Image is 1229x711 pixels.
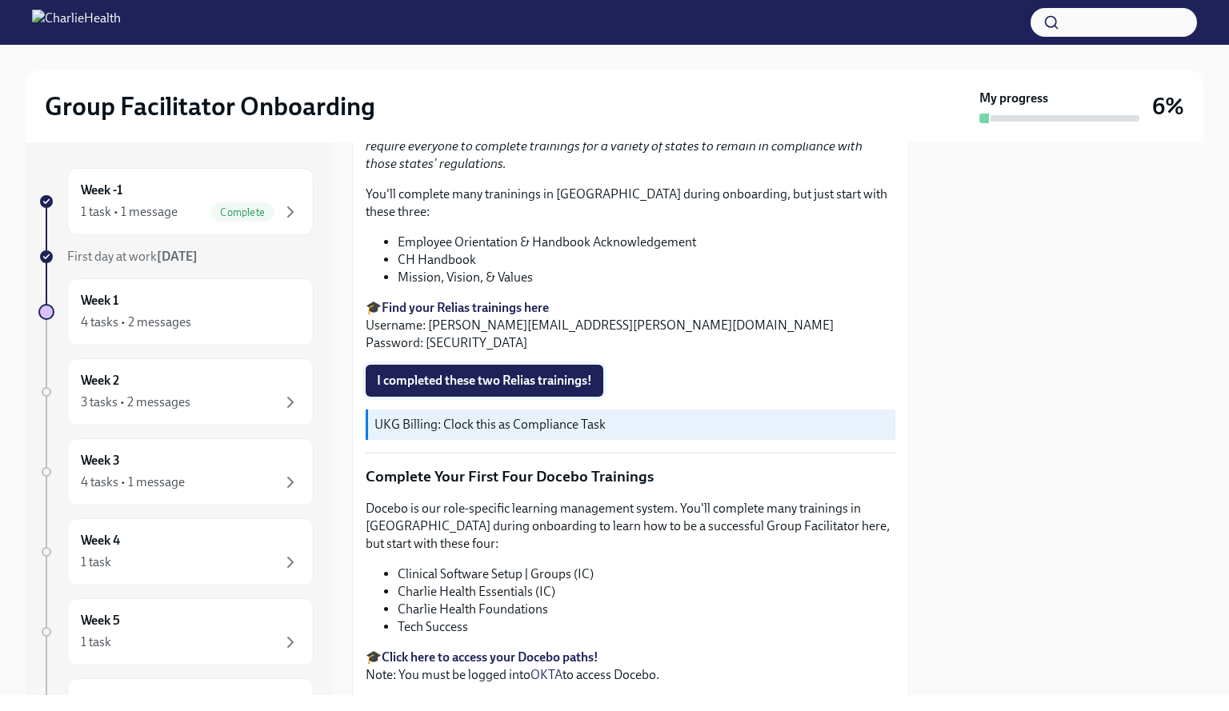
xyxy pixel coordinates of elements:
[81,292,118,310] h6: Week 1
[157,249,198,264] strong: [DATE]
[1152,92,1184,121] h3: 6%
[530,667,562,682] a: OKTA
[81,452,120,469] h6: Week 3
[366,299,895,352] p: 🎓 Username: [PERSON_NAME][EMAIL_ADDRESS][PERSON_NAME][DOMAIN_NAME] Password: [SECURITY_DATA]
[81,532,120,549] h6: Week 4
[398,601,895,618] li: Charlie Health Foundations
[382,649,598,665] a: Click here to access your Docebo paths!
[366,649,895,684] p: 🎓 Note: You must be logged into to access Docebo.
[366,186,895,221] p: You'll complete many traninings in [GEOGRAPHIC_DATA] during onboarding, but just start with these...
[398,583,895,601] li: Charlie Health Essentials (IC)
[366,120,895,173] p: Relias is our compliance platform.
[38,278,314,346] a: Week 14 tasks • 2 messages
[38,438,314,505] a: Week 34 tasks • 1 message
[366,365,603,397] button: I completed these two Relias trainings!
[38,518,314,585] a: Week 41 task
[210,206,274,218] span: Complete
[67,249,198,264] span: First day at work
[32,10,121,35] img: CharlieHealth
[366,121,891,171] em: We work with clients across the country in various ways, so we require everyone to complete train...
[38,248,314,266] a: First day at work[DATE]
[81,203,178,221] div: 1 task • 1 message
[382,300,549,315] a: Find your Relias trainings here
[45,90,375,122] h2: Group Facilitator Onboarding
[81,633,111,651] div: 1 task
[366,466,895,487] p: Complete Your First Four Docebo Trainings
[398,269,895,286] li: Mission, Vision, & Values
[81,692,120,709] h6: Week 6
[398,565,895,583] li: Clinical Software Setup | Groups (IC)
[38,168,314,235] a: Week -11 task • 1 messageComplete
[377,373,592,389] span: I completed these two Relias trainings!
[81,182,122,199] h6: Week -1
[366,500,895,553] p: Docebo is our role-specific learning management system. You'll complete many trainings in [GEOGRA...
[979,90,1048,107] strong: My progress
[81,393,190,411] div: 3 tasks • 2 messages
[81,612,120,629] h6: Week 5
[81,314,191,331] div: 4 tasks • 2 messages
[38,358,314,425] a: Week 23 tasks • 2 messages
[81,553,111,571] div: 1 task
[398,618,895,636] li: Tech Success
[398,234,895,251] li: Employee Orientation & Handbook Acknowledgement
[81,372,119,389] h6: Week 2
[38,598,314,665] a: Week 51 task
[374,416,889,433] p: UKG Billing: Clock this as Compliance Task
[81,473,185,491] div: 4 tasks • 1 message
[398,251,895,269] li: CH Handbook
